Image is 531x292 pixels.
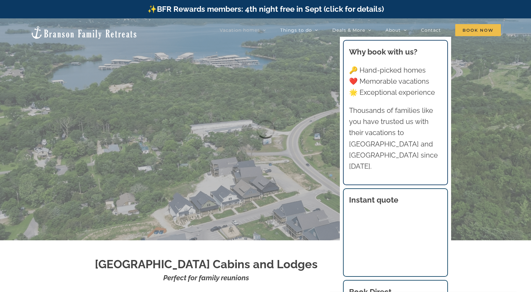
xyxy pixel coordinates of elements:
[163,274,249,282] strong: Perfect for family reunions
[421,24,441,36] a: Contact
[220,24,501,36] nav: Main Menu
[332,24,371,36] a: Deals & More
[349,195,398,204] strong: Instant quote
[280,24,318,36] a: Things to do
[220,24,266,36] a: Vacation homes
[349,65,442,98] p: 🔑 Hand-picked homes ❤️ Memorable vacations 🌟 Exceptional experience
[385,24,407,36] a: About
[349,105,442,172] p: Thousands of families like you have trusted us with their vacations to [GEOGRAPHIC_DATA] and [GEO...
[30,25,138,40] img: Branson Family Retreats Logo
[421,28,441,32] span: Contact
[280,28,312,32] span: Things to do
[95,257,318,271] strong: [GEOGRAPHIC_DATA] Cabins and Lodges
[349,213,442,260] iframe: Booking/Inquiry Widget
[332,28,365,32] span: Deals & More
[147,4,384,14] a: ✨BFR Rewards members: 4th night free in Sept (click for details)
[385,28,401,32] span: About
[349,46,442,58] h3: Why book with us?
[455,24,501,36] a: Book Now
[220,28,260,32] span: Vacation homes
